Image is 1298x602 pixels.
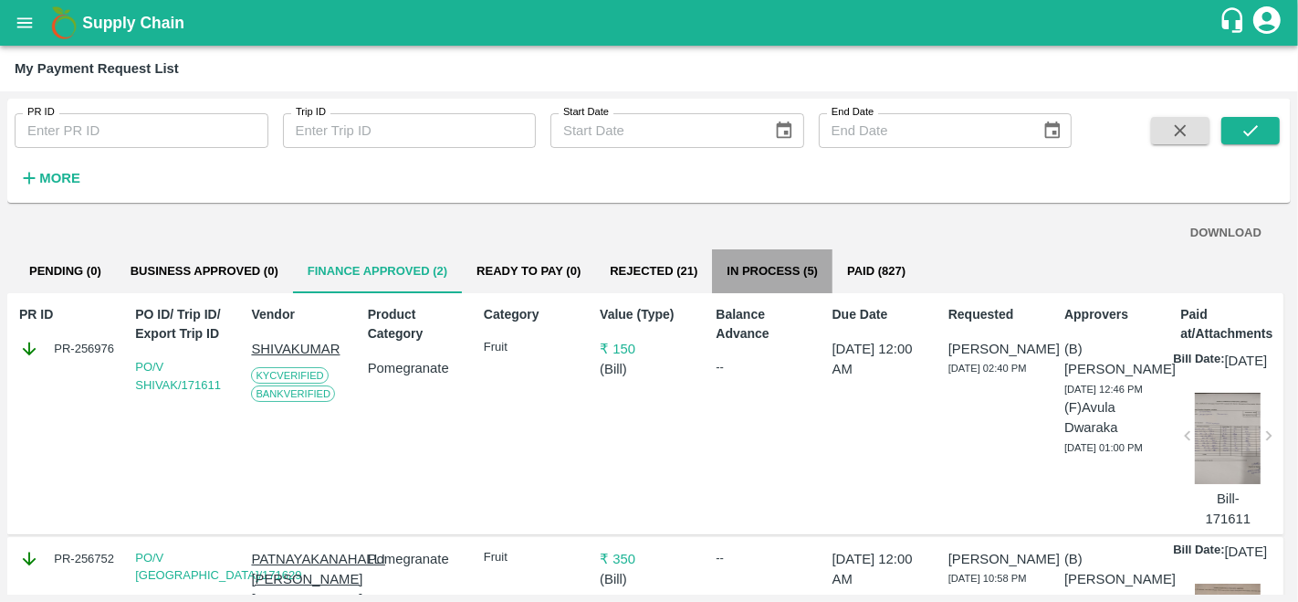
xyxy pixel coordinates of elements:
button: In Process (5) [712,249,832,293]
p: [DATE] [1225,351,1268,371]
div: customer-support [1219,6,1251,39]
a: PO/V SHIVAK/171611 [135,360,221,392]
p: ( Bill ) [600,569,698,589]
input: Enter PR ID [15,113,268,148]
div: account of current user [1251,4,1283,42]
p: (B) [PERSON_NAME] [1064,339,1163,380]
button: DOWNLOAD [1183,217,1269,249]
p: Pomegranate [368,358,466,378]
span: [DATE] 10:58 PM [948,573,1027,584]
p: Bill Date: [1173,542,1224,562]
span: KYC Verified [251,367,328,384]
button: Rejected (21) [595,249,712,293]
button: More [15,163,85,194]
p: (B) [PERSON_NAME] [1064,549,1163,590]
div: PR-256976 [19,339,118,359]
p: ( Bill ) [600,359,698,379]
p: PO ID/ Trip ID/ Export Trip ID [135,305,234,343]
p: [PERSON_NAME] [948,339,1047,359]
div: My Payment Request List [15,57,179,80]
button: Choose date [767,113,801,148]
p: Pomegranate [368,549,466,569]
div: -- [716,358,814,376]
div: -- [716,549,814,567]
p: (F) Avula Dwaraka [1064,397,1163,438]
button: Paid (827) [832,249,920,293]
p: Approvers [1064,305,1163,324]
p: Fruit [484,339,582,356]
span: [DATE] 01:00 PM [1064,442,1143,453]
p: [DATE] 12:00 AM [832,339,931,380]
p: [PERSON_NAME] [948,549,1047,569]
p: Category [484,305,582,324]
p: ₹ 150 [600,339,698,359]
p: Paid at/Attachments [1180,305,1279,343]
p: Balance Advance [716,305,814,343]
a: PO/V [GEOGRAPHIC_DATA]/171629 [135,551,301,583]
input: Enter Trip ID [283,113,537,148]
button: Finance Approved (2) [293,249,462,293]
span: [DATE] 02:40 PM [948,363,1027,374]
a: Supply Chain [82,10,1219,36]
p: Value (Type) [600,305,698,324]
span: [DATE] 12:46 PM [1064,384,1143,395]
button: Choose date [1035,113,1070,148]
p: SHIVAKUMAR [251,339,350,359]
button: Pending (0) [15,249,116,293]
strong: More [39,171,80,185]
span: Bank Verified [251,385,335,402]
p: Due Date [832,305,931,324]
p: ₹ 350 [600,549,698,569]
p: Product Category [368,305,466,343]
img: logo [46,5,82,41]
div: PR-256752 [19,549,118,569]
button: Business Approved (0) [116,249,293,293]
button: Ready To Pay (0) [462,249,595,293]
p: Fruit [484,549,582,566]
label: Trip ID [296,105,326,120]
p: [DATE] [1225,542,1268,562]
p: PR ID [19,305,118,324]
label: PR ID [27,105,55,120]
b: Supply Chain [82,14,184,32]
p: Vendor [251,305,350,324]
input: Start Date [550,113,759,148]
p: Bill Date: [1173,351,1224,371]
label: End Date [832,105,874,120]
input: End Date [819,113,1028,148]
label: Start Date [563,105,609,120]
p: Bill-171611 [1195,489,1261,530]
p: Requested [948,305,1047,324]
button: open drawer [4,2,46,44]
p: [DATE] 12:00 AM [832,549,931,590]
